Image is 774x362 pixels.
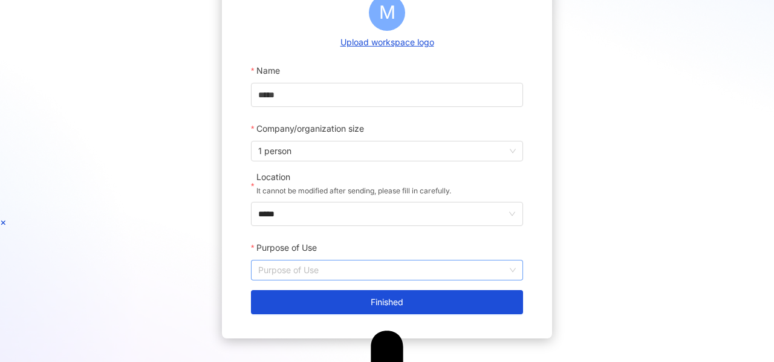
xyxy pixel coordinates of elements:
div: Location [256,171,451,183]
button: Finished [251,290,523,314]
button: Upload workspace logo [337,36,438,49]
input: Name [251,83,523,107]
span: 1 person [258,141,516,161]
span: down [509,210,516,218]
label: Company/organization size [251,117,372,141]
label: Purpose of Use [251,236,325,260]
span: Finished [371,297,403,307]
label: Name [251,59,288,83]
p: It cannot be modified after sending, please fill in carefully. [256,185,451,197]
